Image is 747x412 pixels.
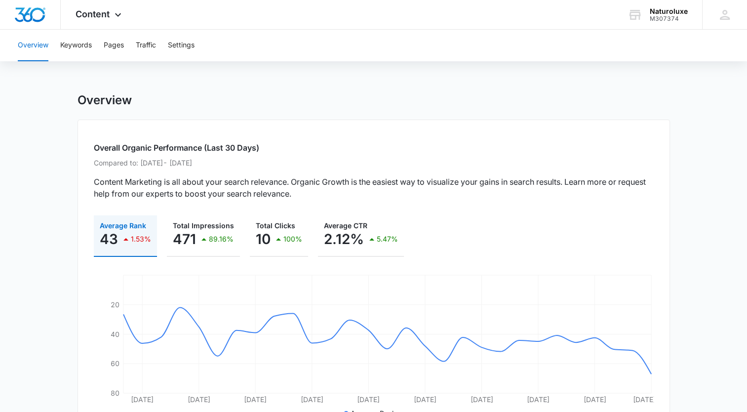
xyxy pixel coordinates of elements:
p: Compared to: [DATE] - [DATE] [94,158,654,168]
tspan: [DATE] [357,395,380,404]
div: account name [650,7,688,15]
button: Pages [104,30,124,61]
tspan: 40 [111,330,119,338]
h1: Overview [78,93,132,108]
p: 10 [256,231,271,247]
tspan: [DATE] [583,395,606,404]
button: Settings [168,30,195,61]
p: 1.53% [131,236,151,243]
p: 471 [173,231,196,247]
tspan: [DATE] [187,395,210,404]
button: Traffic [136,30,156,61]
p: 89.16% [209,236,234,243]
span: Average Rank [100,221,146,230]
tspan: [DATE] [470,395,493,404]
span: Total Clicks [256,221,295,230]
tspan: [DATE] [632,395,655,404]
span: Total Impressions [173,221,234,230]
p: 2.12% [324,231,364,247]
tspan: 20 [111,300,119,309]
tspan: [DATE] [244,395,267,404]
div: account id [650,15,688,22]
tspan: [DATE] [413,395,436,404]
h2: Overall Organic Performance (Last 30 Days) [94,142,654,154]
button: Overview [18,30,48,61]
p: Content Marketing is all about your search relevance. Organic Growth is the easiest way to visual... [94,176,654,200]
tspan: [DATE] [131,395,154,404]
p: 5.47% [377,236,398,243]
tspan: [DATE] [526,395,549,404]
tspan: [DATE] [300,395,323,404]
button: Keywords [60,30,92,61]
span: Content [76,9,110,19]
p: 43 [100,231,118,247]
span: Average CTR [324,221,367,230]
tspan: 60 [111,359,119,368]
p: 100% [283,236,302,243]
tspan: 80 [111,389,119,397]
